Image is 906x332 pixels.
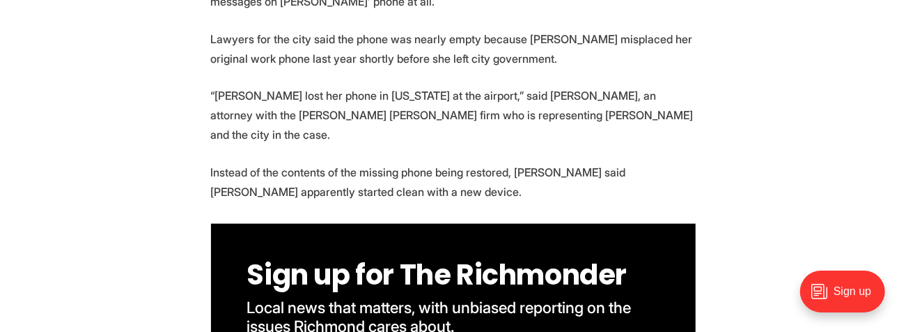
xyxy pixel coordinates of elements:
p: Lawyers for the city said the phone was nearly empty because [PERSON_NAME] misplaced her original... [211,29,696,68]
p: “[PERSON_NAME] lost her phone in [US_STATE] at the airport,” said [PERSON_NAME], an attorney with... [211,86,696,144]
iframe: portal-trigger [788,264,906,332]
p: Instead of the contents of the missing phone being restored, [PERSON_NAME] said [PERSON_NAME] app... [211,163,696,202]
span: Sign up for The Richmonder [247,255,627,294]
